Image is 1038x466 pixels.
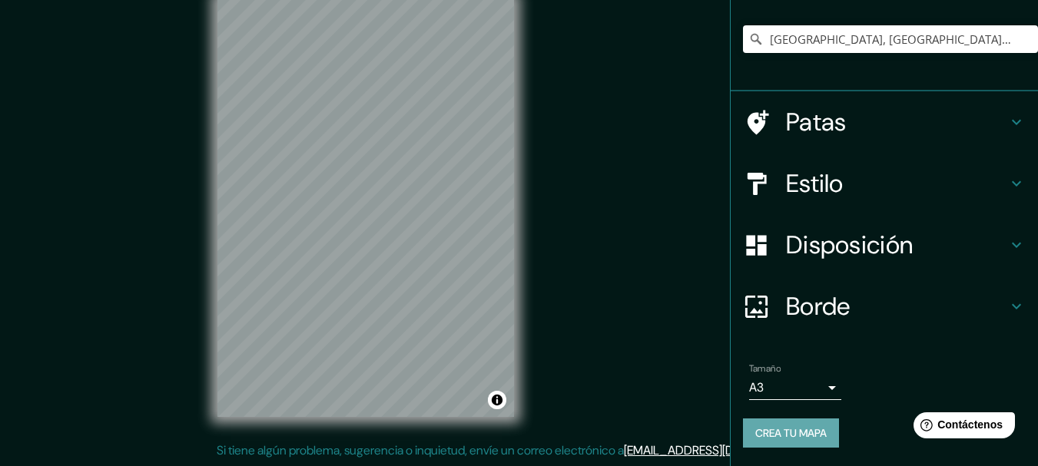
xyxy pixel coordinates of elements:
[786,229,913,261] font: Disposición
[731,91,1038,153] div: Patas
[731,276,1038,337] div: Borde
[755,426,827,440] font: Crea tu mapa
[786,167,844,200] font: Estilo
[749,375,841,400] div: A3
[743,418,839,448] button: Crea tu mapa
[901,406,1021,449] iframe: Lanzador de widgets de ayuda
[786,290,851,322] font: Borde
[749,362,781,375] font: Tamaño
[217,442,624,458] font: Si tiene algún problema, sugerencia o inquietud, envíe un correo electrónico a
[624,442,814,458] a: [EMAIL_ADDRESS][DOMAIN_NAME]
[743,25,1038,53] input: Elige tu ciudad o zona
[488,391,506,409] button: Activar o desactivar atribución
[731,214,1038,276] div: Disposición
[786,106,847,138] font: Patas
[731,153,1038,214] div: Estilo
[749,379,764,395] font: A3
